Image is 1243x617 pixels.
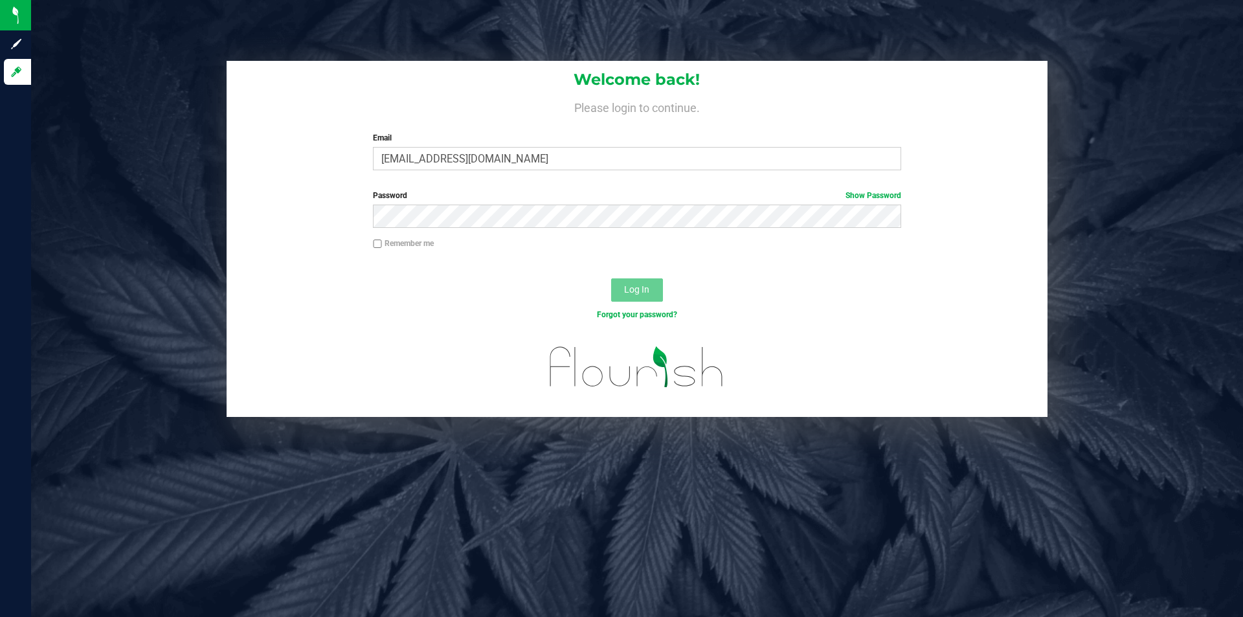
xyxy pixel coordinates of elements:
[227,71,1047,88] h1: Welcome back!
[597,310,677,319] a: Forgot your password?
[373,132,901,144] label: Email
[611,278,663,302] button: Log In
[534,334,739,400] img: flourish_logo.svg
[624,284,649,295] span: Log In
[845,191,901,200] a: Show Password
[373,238,434,249] label: Remember me
[373,240,382,249] input: Remember me
[373,191,407,200] span: Password
[10,65,23,78] inline-svg: Log in
[227,98,1047,114] h4: Please login to continue.
[10,38,23,50] inline-svg: Sign up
